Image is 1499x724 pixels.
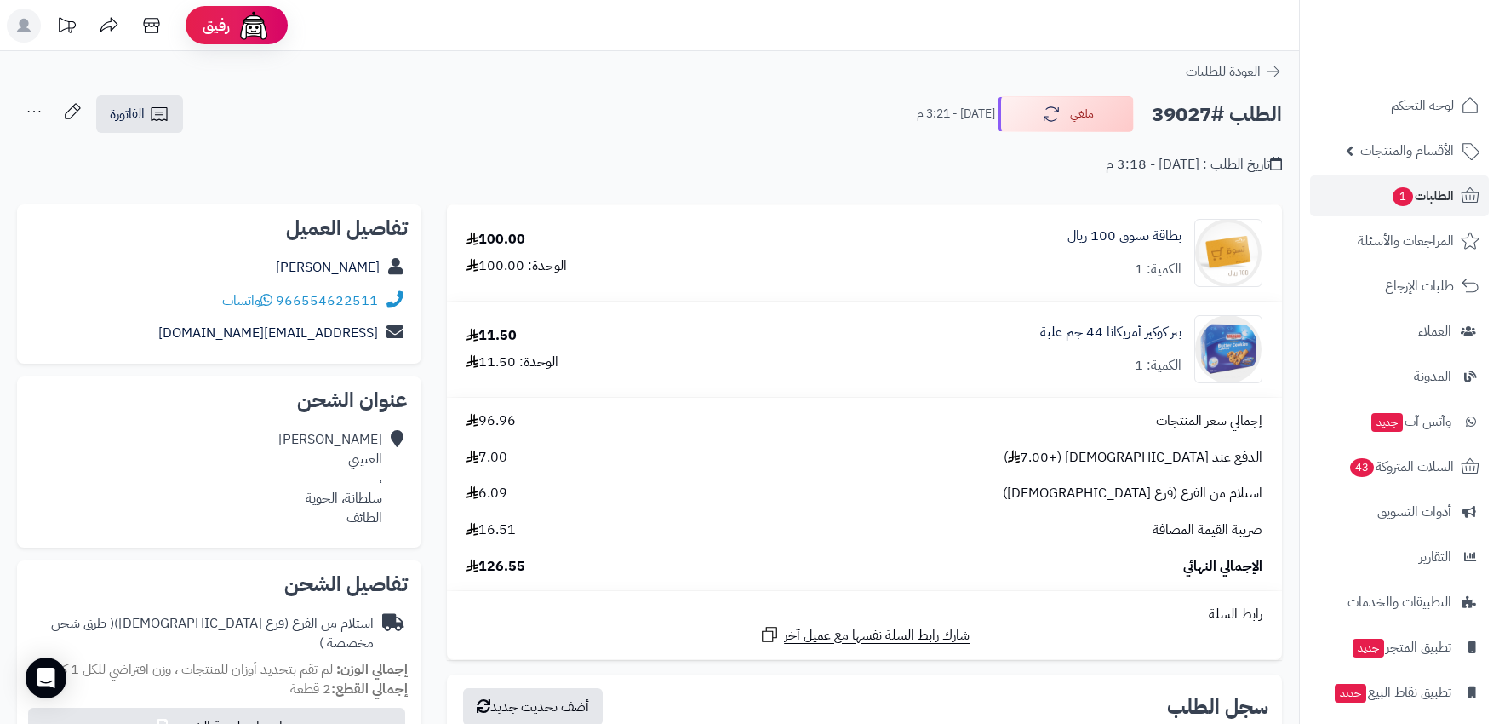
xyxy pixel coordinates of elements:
a: واتساب [222,290,272,311]
span: تطبيق المتجر [1351,635,1451,659]
span: جديد [1335,684,1366,703]
span: جديد [1353,639,1384,658]
span: الدفع عند [DEMOGRAPHIC_DATA] (+7.00 ) [1004,448,1262,468]
a: وآتس آبجديد [1310,401,1489,442]
a: الفاتورة [96,95,183,133]
span: المراجعات والأسئلة [1358,229,1454,253]
span: 6.09 [466,484,507,503]
div: Open Intercom Messenger [26,658,66,698]
span: المدونة [1414,365,1451,388]
div: الكمية: 1 [1135,356,1181,376]
span: أدوات التسويق [1377,500,1451,524]
h2: تفاصيل العميل [31,218,408,238]
a: تطبيق المتجرجديد [1310,627,1489,668]
span: الطلبات [1391,184,1454,208]
img: ai-face.png [237,9,271,43]
a: الطلبات1 [1310,175,1489,216]
span: رفيق [203,15,230,36]
div: 100.00 [466,230,525,250]
strong: إجمالي الوزن: [336,659,408,680]
h2: تفاصيل الشحن [31,574,408,595]
a: بطاقة تسوق 100 ريال [1067,227,1181,246]
div: الوحدة: 11.50 [466,353,558,372]
div: 11.50 [466,326,517,346]
span: الإجمالي النهائي [1183,557,1262,577]
a: لوحة التحكم [1310,85,1489,126]
h3: سجل الطلب [1167,697,1268,717]
span: لوحة التحكم [1391,94,1454,118]
span: 43 [1350,458,1374,477]
span: السلات المتروكة [1348,455,1454,479]
div: [PERSON_NAME] العتيبي ، سلطانة، الحوية الطائف [278,430,382,527]
span: 1 [1393,187,1413,206]
a: تحديثات المنصة [45,9,88,47]
small: 2 قطعة [290,679,408,699]
a: التطبيقات والخدمات [1310,582,1489,623]
span: لم تقم بتحديد أوزان للمنتجات ، وزن افتراضي للكل 1 كجم [45,659,333,680]
span: التقارير [1419,545,1451,569]
a: 966554622511 [276,290,378,311]
div: استلام من الفرع (فرع [DEMOGRAPHIC_DATA]) [31,614,374,653]
a: التقارير [1310,537,1489,577]
span: الفاتورة [110,104,145,124]
span: العودة للطلبات [1186,61,1261,82]
div: تاريخ الطلب : [DATE] - 3:18 م [1106,155,1282,175]
a: طلبات الإرجاع [1310,266,1489,307]
a: تطبيق نقاط البيعجديد [1310,672,1489,713]
a: [EMAIL_ADDRESS][DOMAIN_NAME] [158,323,378,343]
strong: إجمالي القطع: [331,679,408,699]
img: 1677511196-237648_1-20201031-231802-90x90.png [1195,315,1262,383]
span: شارك رابط السلة نفسها مع عميل آخر [784,626,970,646]
a: المراجعات والأسئلة [1310,221,1489,261]
span: التطبيقات والخدمات [1347,590,1451,614]
span: الأقسام والمنتجات [1360,139,1454,163]
span: إجمالي سعر المنتجات [1156,411,1262,431]
h2: الطلب #39027 [1152,97,1282,132]
a: بتر كوكيز أمريكانا 44 جم علبة [1040,323,1181,342]
a: السلات المتروكة43 [1310,446,1489,487]
a: العملاء [1310,311,1489,352]
span: ( طرق شحن مخصصة ) [51,613,374,653]
span: العملاء [1418,319,1451,343]
span: جديد [1371,413,1403,432]
span: طلبات الإرجاع [1385,274,1454,298]
span: 7.00 [466,448,507,468]
span: وآتس آب [1370,410,1451,434]
span: 126.55 [466,557,525,577]
a: أدوات التسويق [1310,491,1489,532]
img: 1670315458-100-90x90.png [1195,219,1262,287]
span: 96.96 [466,411,516,431]
span: استلام من الفرع (فرع [DEMOGRAPHIC_DATA]) [1003,484,1262,503]
span: ضريبة القيمة المضافة [1153,520,1262,540]
a: المدونة [1310,356,1489,397]
span: تطبيق نقاط البيع [1333,681,1451,704]
a: [PERSON_NAME] [276,257,380,278]
a: العودة للطلبات [1186,61,1282,82]
img: logo-2.png [1383,46,1483,82]
div: رابط السلة [454,605,1275,624]
small: [DATE] - 3:21 م [917,106,995,123]
div: الوحدة: 100.00 [466,256,567,276]
h2: عنوان الشحن [31,390,408,411]
span: 16.51 [466,520,516,540]
div: الكمية: 1 [1135,260,1181,279]
a: شارك رابط السلة نفسها مع عميل آخر [759,624,970,646]
button: ملغي [998,96,1134,132]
